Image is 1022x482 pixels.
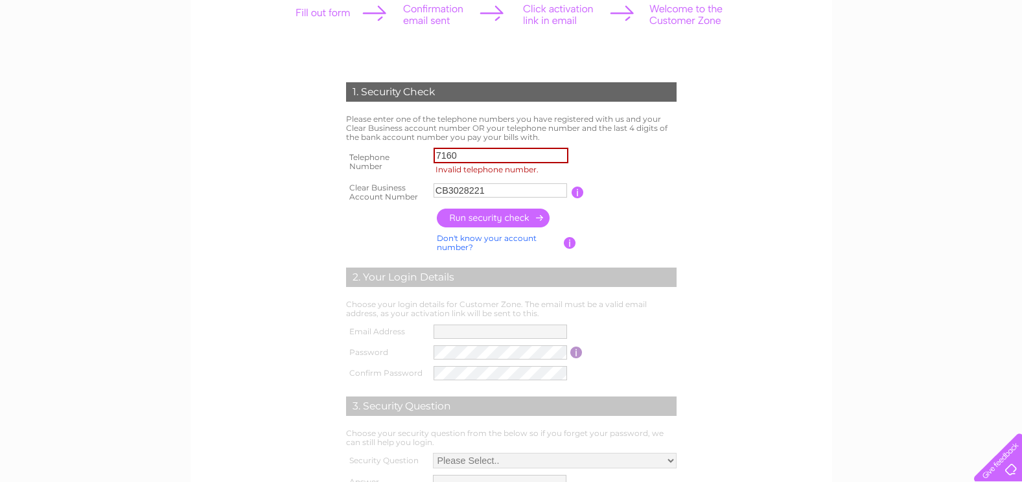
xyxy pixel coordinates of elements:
a: Don't know your account number? [437,233,537,252]
img: logo.png [36,34,102,73]
a: Water [841,55,865,65]
td: Choose your security question from the below so if you forget your password, we can still help yo... [343,426,680,450]
td: Choose your login details for Customer Zone. The email must be a valid email address, as your act... [343,297,680,321]
th: Email Address [343,321,431,342]
a: Energy [873,55,901,65]
div: 1. Security Check [346,82,677,102]
th: Confirm Password [343,363,431,384]
label: Invalid telephone number. [434,163,572,176]
input: Information [570,347,583,358]
input: Information [572,187,584,198]
a: 0333 014 3131 [778,6,867,23]
input: Information [564,237,576,249]
div: 3. Security Question [346,396,677,416]
td: Please enter one of the telephone numbers you have registered with us and your Clear Business acc... [343,111,680,144]
th: Telephone Number [343,144,430,179]
div: 2. Your Login Details [346,268,677,287]
a: Telecoms [909,55,948,65]
th: Clear Business Account Number [343,179,430,205]
a: Contact [982,55,1014,65]
div: Clear Business is a trading name of Verastar Limited (registered in [GEOGRAPHIC_DATA] No. 3667643... [205,7,818,63]
a: Blog [956,55,975,65]
th: Password [343,342,431,363]
th: Security Question [343,450,430,472]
